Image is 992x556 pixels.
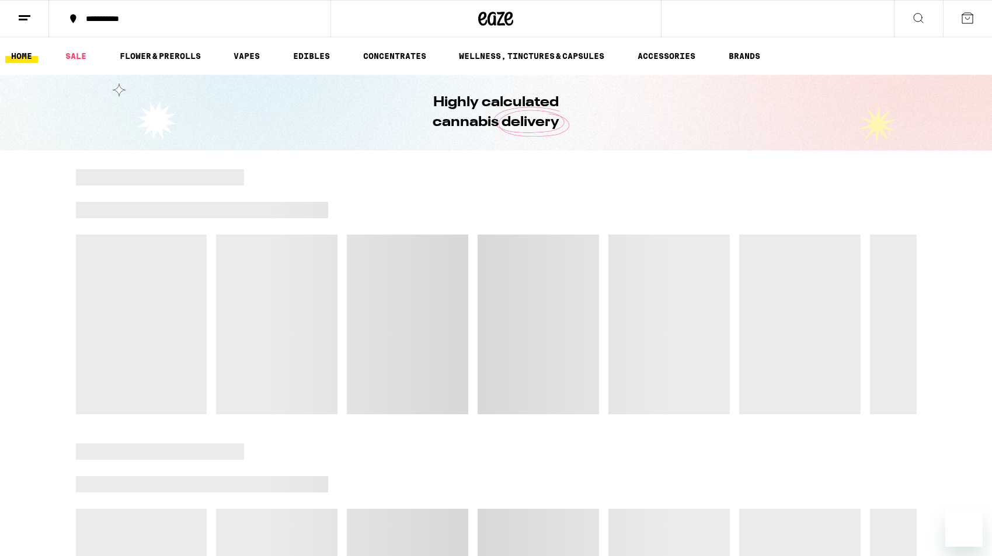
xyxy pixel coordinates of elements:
a: CONCENTRATES [357,49,432,63]
a: FLOWER & PREROLLS [114,49,207,63]
a: SALE [60,49,92,63]
a: HOME [5,49,38,63]
a: BRANDS [723,49,766,63]
a: VAPES [228,49,266,63]
a: WELLNESS, TINCTURES & CAPSULES [453,49,610,63]
iframe: Button to launch messaging window [945,509,983,547]
h1: Highly calculated cannabis delivery [400,93,593,132]
a: EDIBLES [287,49,336,63]
a: ACCESSORIES [632,49,701,63]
